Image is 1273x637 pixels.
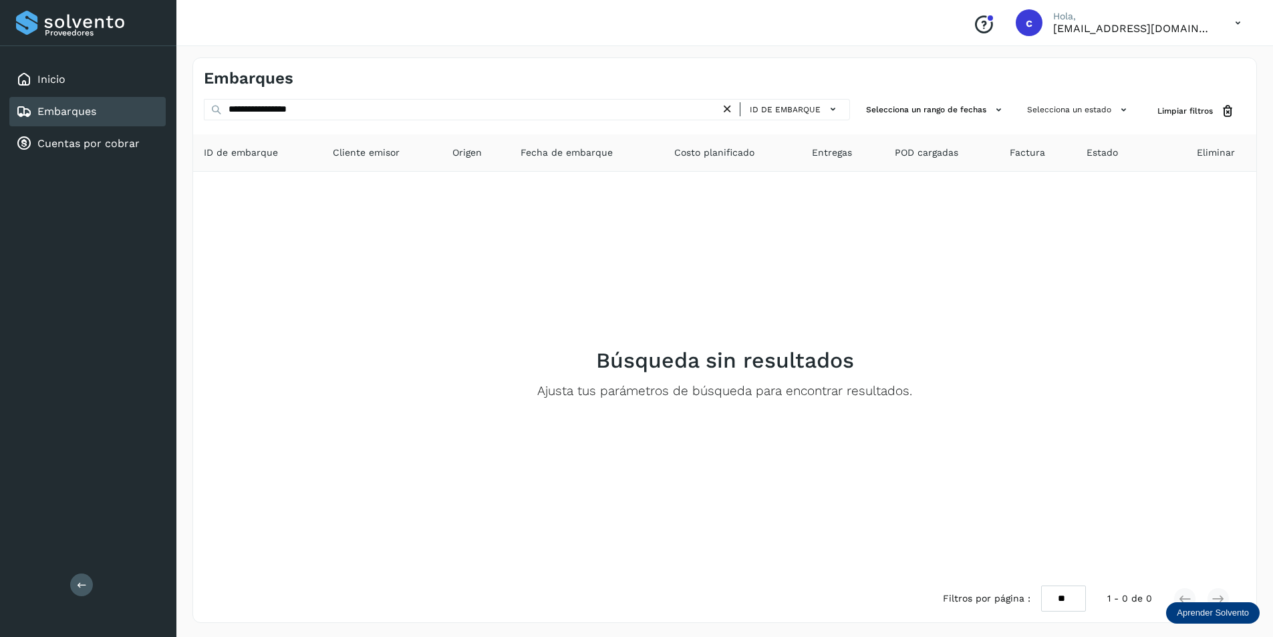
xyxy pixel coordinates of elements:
span: Cliente emisor [333,146,400,160]
p: Ajusta tus parámetros de búsqueda para encontrar resultados. [537,384,912,399]
button: ID de embarque [746,100,844,119]
button: Selecciona un estado [1022,99,1136,121]
p: Hola, [1053,11,1214,22]
button: Selecciona un rango de fechas [861,99,1011,121]
span: Entregas [812,146,852,160]
span: Fecha de embarque [521,146,613,160]
div: Aprender Solvento [1166,602,1260,624]
span: Eliminar [1197,146,1235,160]
a: Embarques [37,105,96,118]
p: cuentas3@enlacesmet.com.mx [1053,22,1214,35]
span: 1 - 0 de 0 [1107,592,1152,606]
span: POD cargadas [895,146,958,160]
span: Estado [1087,146,1118,160]
p: Aprender Solvento [1177,608,1249,618]
div: Embarques [9,97,166,126]
button: Limpiar filtros [1147,99,1246,124]
span: Origen [452,146,482,160]
a: Cuentas por cobrar [37,137,140,150]
h2: Búsqueda sin resultados [596,348,854,373]
div: Inicio [9,65,166,94]
span: Costo planificado [674,146,754,160]
h4: Embarques [204,69,293,88]
span: Factura [1010,146,1045,160]
span: Limpiar filtros [1157,105,1213,117]
a: Inicio [37,73,65,86]
span: ID de embarque [750,104,821,116]
div: Cuentas por cobrar [9,129,166,158]
p: Proveedores [45,28,160,37]
span: ID de embarque [204,146,278,160]
span: Filtros por página : [943,592,1030,606]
